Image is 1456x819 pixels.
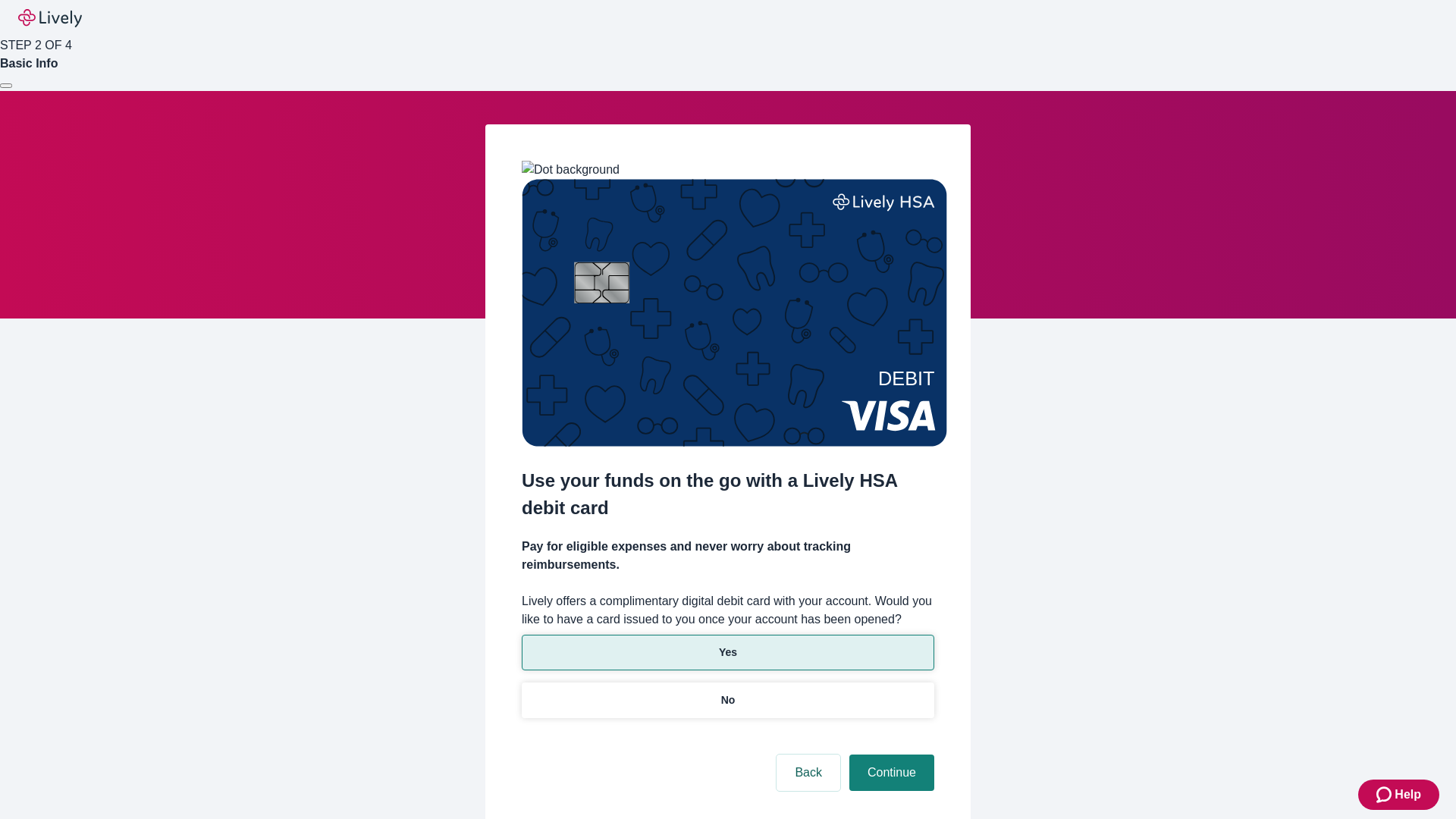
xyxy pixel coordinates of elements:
[1376,786,1395,804] svg: Zendesk support icon
[777,755,840,791] button: Back
[522,467,934,522] h2: Use your funds on the go with a Lively HSA debit card
[1395,786,1421,804] span: Help
[522,635,934,670] button: Yes
[522,592,934,629] label: Lively offers a complimentary digital debit card with your account. Would you like to have a card...
[719,645,737,661] p: Yes
[1358,780,1439,810] button: Zendesk support iconHelp
[522,179,947,447] img: Debit card
[522,682,934,718] button: No
[18,9,82,27] img: Lively
[849,755,934,791] button: Continue
[522,161,620,179] img: Dot background
[522,538,934,574] h4: Pay for eligible expenses and never worry about tracking reimbursements.
[721,692,736,708] p: No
